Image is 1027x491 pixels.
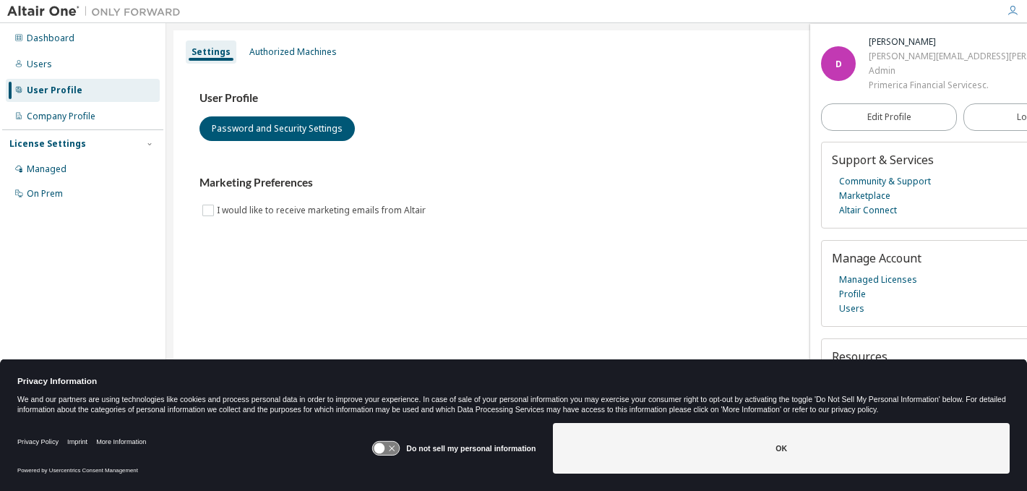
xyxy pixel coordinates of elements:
div: Users [27,59,52,70]
div: Settings [192,46,231,58]
span: Manage Account [832,250,921,266]
a: Community & Support [839,174,931,189]
span: Support & Services [832,152,934,168]
span: Edit Profile [867,111,911,123]
img: Altair One [7,4,188,19]
div: User Profile [27,85,82,96]
div: Managed [27,163,66,175]
button: Password and Security Settings [199,116,355,141]
h3: Marketing Preferences [199,176,994,190]
a: Profile [839,287,866,302]
label: I would like to receive marketing emails from Altair [217,202,429,219]
a: Edit Profile [821,103,957,131]
div: License Settings [9,138,86,150]
div: Company Profile [27,111,95,122]
div: Authorized Machines [249,46,337,58]
a: Altair Connect [839,203,897,218]
a: Managed Licenses [839,273,917,287]
div: On Prem [27,188,63,200]
a: Users [839,302,864,316]
a: Marketplace [839,189,890,203]
h3: User Profile [199,91,994,106]
span: Resources [832,349,888,364]
span: D [835,58,842,70]
div: Dashboard [27,33,74,44]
